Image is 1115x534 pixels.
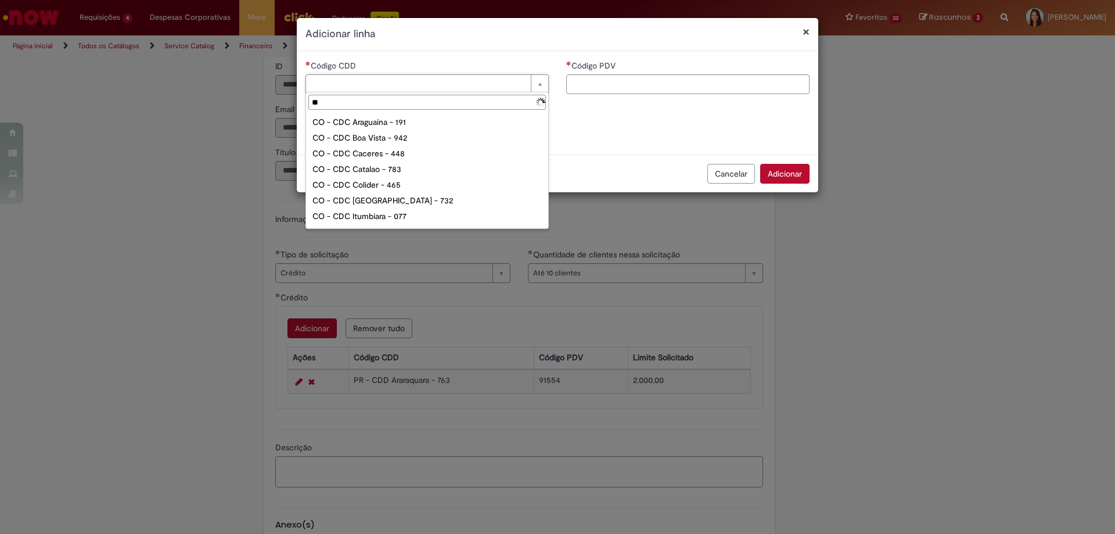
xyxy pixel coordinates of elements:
[308,193,546,209] div: CO - CDC [GEOGRAPHIC_DATA] - 732
[308,209,546,224] div: CO - CDC Itumbiara - 077
[308,114,546,130] div: CO - CDC Araguaina - 191
[308,224,546,240] div: CO - CDC Rio Branco - 572
[306,112,548,228] ul: Código CDD
[308,146,546,162] div: CO - CDC Caceres - 448
[308,162,546,177] div: CO - CDC Catalao - 783
[308,130,546,146] div: CO - CDC Boa Vista - 942
[308,177,546,193] div: CO - CDC Colider - 465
